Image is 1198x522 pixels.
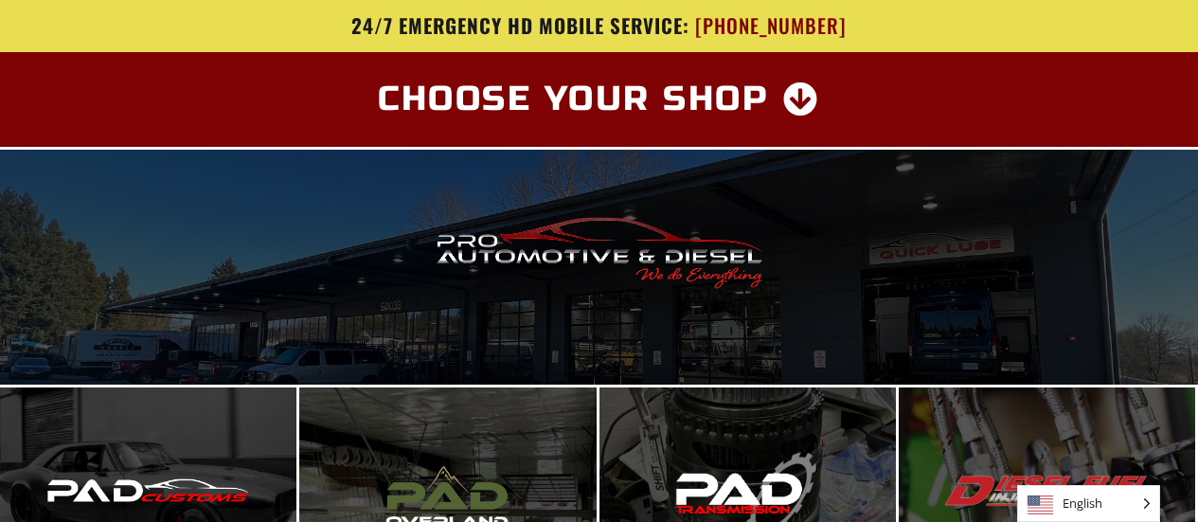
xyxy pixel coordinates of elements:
[1018,486,1159,521] span: English
[378,82,769,117] span: Choose Your Shop
[351,10,689,40] span: 24/7 Emergency HD Mobile Service:
[45,14,1153,38] a: 24/7 Emergency HD Mobile Service: [PHONE_NUMBER]
[355,71,843,128] a: Choose Your Shop
[695,14,847,38] span: [PHONE_NUMBER]
[1017,485,1160,522] aside: Language selected: English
